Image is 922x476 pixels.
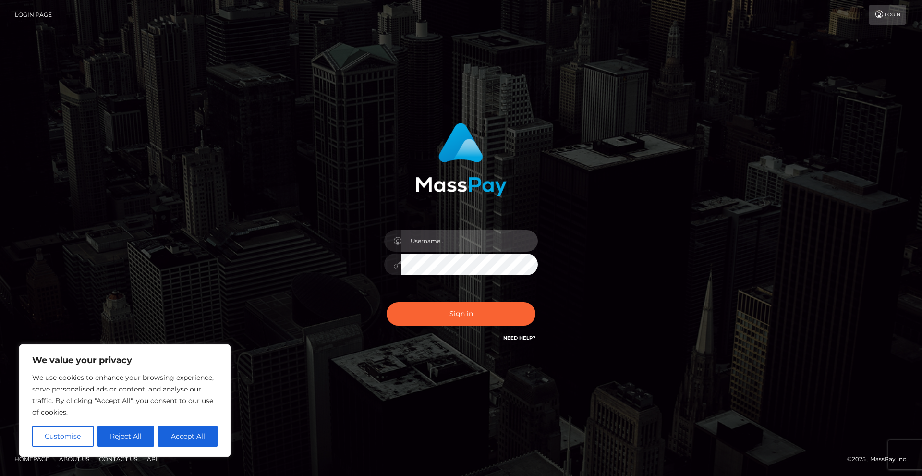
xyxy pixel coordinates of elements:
div: We value your privacy [19,344,230,457]
p: We use cookies to enhance your browsing experience, serve personalised ads or content, and analys... [32,372,218,418]
button: Sign in [387,302,535,326]
input: Username... [401,230,538,252]
div: © 2025 , MassPay Inc. [847,454,915,464]
p: We value your privacy [32,354,218,366]
a: Homepage [11,452,53,466]
a: Login Page [15,5,52,25]
a: Need Help? [503,335,535,341]
button: Customise [32,426,94,447]
img: MassPay Login [415,123,507,196]
a: API [143,452,161,466]
a: Login [869,5,906,25]
button: Reject All [97,426,155,447]
a: Contact Us [95,452,141,466]
a: About Us [55,452,93,466]
button: Accept All [158,426,218,447]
